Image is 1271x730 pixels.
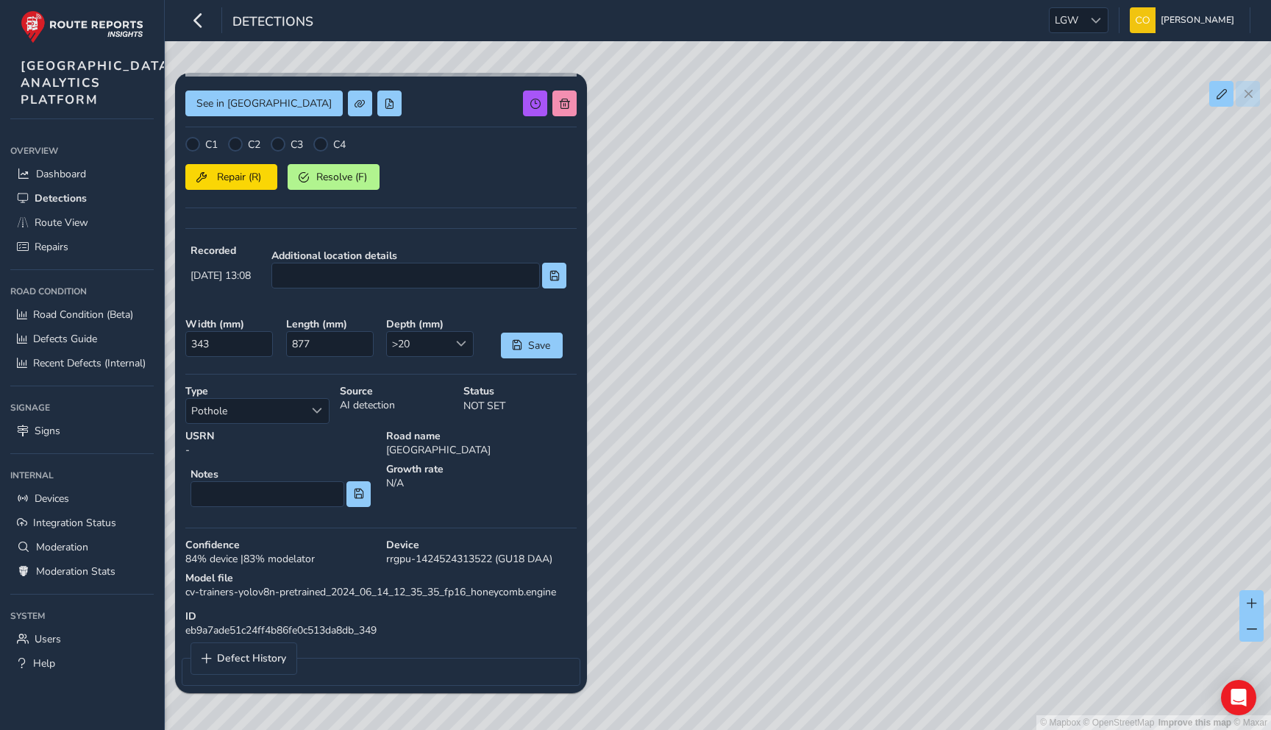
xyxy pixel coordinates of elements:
[381,533,582,571] div: rrgpu-1424524313522 (GU18 DAA)
[10,486,154,511] a: Devices
[185,91,343,116] button: See in Route View
[527,339,552,352] span: Save
[271,249,566,263] strong: Additional location details
[10,302,154,327] a: Road Condition (Beta)
[10,140,154,162] div: Overview
[35,191,87,205] span: Detections
[340,384,453,398] strong: Source
[212,170,266,184] span: Repair (R)
[386,538,577,552] strong: Device
[21,57,175,108] span: [GEOGRAPHIC_DATA] ANALYTICS PLATFORM
[386,429,577,443] strong: Road name
[286,317,377,331] strong: Length ( mm )
[333,138,346,152] label: C4
[33,516,116,530] span: Integration Status
[35,492,69,506] span: Devices
[36,540,88,554] span: Moderation
[185,429,376,443] strong: USRN
[33,656,55,670] span: Help
[381,457,582,517] div: N/A
[35,240,68,254] span: Repairs
[10,162,154,186] a: Dashboard
[180,604,582,642] div: eb9a7ade51c24ff4b86fe0c513da8db_349
[36,167,86,181] span: Dashboard
[185,384,330,398] strong: Type
[381,424,582,462] div: [GEOGRAPHIC_DATA]
[10,351,154,375] a: Recent Defects (Internal)
[10,559,154,584] a: Moderation Stats
[335,379,458,429] div: AI detection
[288,164,380,190] button: Resolve (F)
[463,398,577,414] p: NOT SET
[1130,7,1156,33] img: diamond-layout
[10,511,154,535] a: Integration Status
[305,399,329,423] div: Select a type
[10,535,154,559] a: Moderation
[35,424,60,438] span: Signs
[33,332,97,346] span: Defects Guide
[10,651,154,676] a: Help
[21,10,143,43] img: rr logo
[10,397,154,419] div: Signage
[185,538,376,552] strong: Confidence
[185,164,277,190] button: Repair (R)
[191,269,251,283] span: [DATE] 13:08
[191,643,296,674] a: Defect History
[10,627,154,651] a: Users
[1130,7,1239,33] button: [PERSON_NAME]
[180,566,582,604] div: cv-trainers-yolov8n-pretrained_2024_06_14_12_35_35_fp16_honeycomb.engine
[314,170,369,184] span: Resolve (F)
[10,235,154,259] a: Repairs
[180,533,381,571] div: 84 % device | 83 % modelator
[185,317,276,331] strong: Width ( mm )
[205,138,218,152] label: C1
[1161,7,1234,33] span: [PERSON_NAME]
[463,384,577,398] strong: Status
[232,13,313,33] span: Detections
[10,186,154,210] a: Detections
[1221,680,1256,715] div: Open Intercom Messenger
[10,605,154,627] div: System
[191,467,371,481] strong: Notes
[10,327,154,351] a: Defects Guide
[185,609,577,623] strong: ID
[501,333,563,358] button: Save
[36,564,115,578] span: Moderation Stats
[387,332,449,356] span: >20
[185,571,577,585] strong: Model file
[1050,8,1083,32] span: LGW
[386,317,477,331] strong: Depth ( mm )
[196,96,332,110] span: See in [GEOGRAPHIC_DATA]
[191,244,251,258] strong: Recorded
[35,216,88,230] span: Route View
[33,356,146,370] span: Recent Defects (Internal)
[180,424,381,462] div: -
[10,280,154,302] div: Road Condition
[33,308,133,322] span: Road Condition (Beta)
[248,138,260,152] label: C2
[186,399,305,423] span: Pothole
[35,632,61,646] span: Users
[10,464,154,486] div: Internal
[10,210,154,235] a: Route View
[386,462,577,476] strong: Growth rate
[291,138,303,152] label: C3
[217,653,286,664] span: Defect History
[10,419,154,443] a: Signs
